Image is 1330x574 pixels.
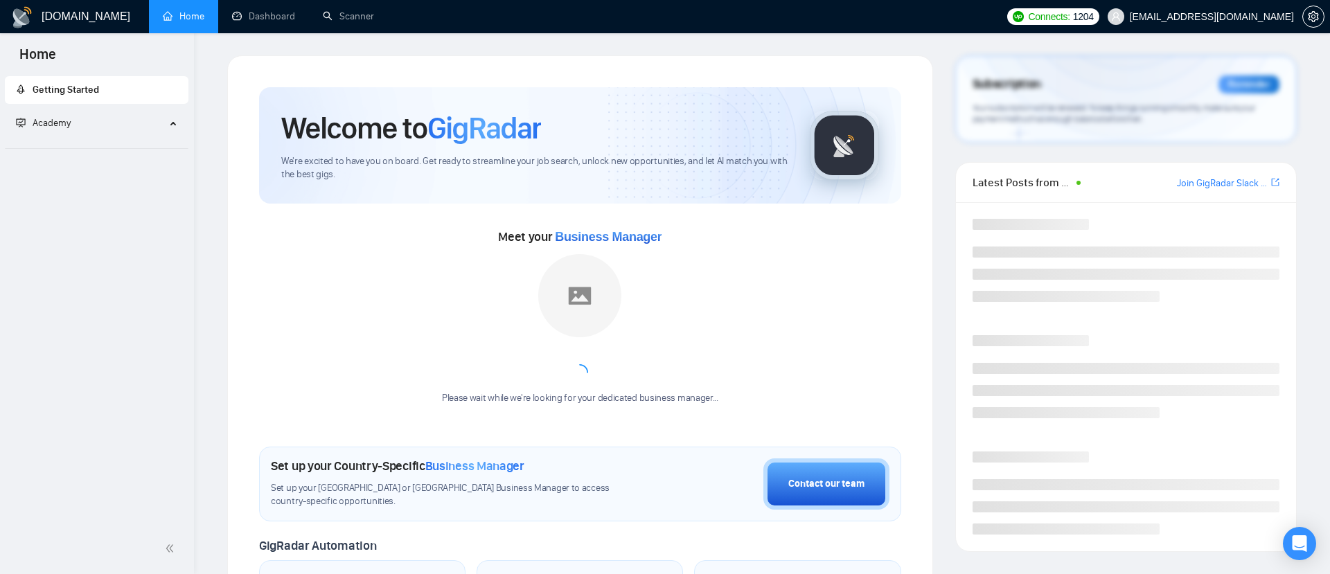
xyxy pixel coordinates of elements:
a: setting [1302,11,1324,22]
span: Getting Started [33,84,99,96]
a: export [1271,176,1279,189]
span: Set up your [GEOGRAPHIC_DATA] or [GEOGRAPHIC_DATA] Business Manager to access country-specific op... [271,482,642,508]
span: GigRadar Automation [259,538,376,553]
img: gigradar-logo.png [810,111,879,180]
a: searchScanner [323,10,374,22]
span: loading [571,364,588,381]
span: Latest Posts from the GigRadar Community [973,174,1073,191]
span: We're excited to have you on board. Get ready to streamline your job search, unlock new opportuni... [281,155,788,181]
span: Business Manager [425,458,524,474]
div: Reminder [1218,75,1279,93]
div: Open Intercom Messenger [1283,527,1316,560]
img: upwork-logo.png [1013,11,1024,22]
span: Academy [16,117,71,129]
span: Your subscription will be renewed. To keep things running smoothly, make sure your payment method... [973,102,1255,125]
span: export [1271,177,1279,188]
span: Academy [33,117,71,129]
span: Business Manager [555,230,662,244]
span: Subscription [973,73,1041,96]
a: Join GigRadar Slack Community [1177,176,1268,191]
button: setting [1302,6,1324,28]
span: Home [8,44,67,73]
li: Getting Started [5,76,188,104]
a: dashboardDashboard [232,10,295,22]
span: double-left [165,541,179,555]
div: Contact our team [788,476,864,492]
span: GigRadar [427,109,541,147]
span: Meet your [498,229,662,244]
span: setting [1303,11,1324,22]
a: homeHome [163,10,204,22]
div: Please wait while we're looking for your dedicated business manager... [434,392,727,405]
h1: Welcome to [281,109,541,147]
span: rocket [16,84,26,94]
h1: Set up your Country-Specific [271,458,524,474]
img: logo [11,6,33,28]
span: 1204 [1073,9,1094,24]
span: fund-projection-screen [16,118,26,127]
li: Academy Homepage [5,143,188,152]
span: Connects: [1028,9,1070,24]
button: Contact our team [763,458,889,510]
img: placeholder.png [538,254,621,337]
span: user [1111,12,1121,21]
